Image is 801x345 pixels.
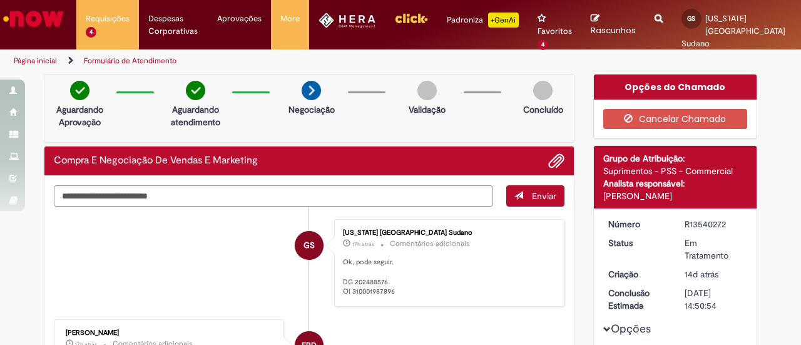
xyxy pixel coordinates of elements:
div: Suprimentos - PSS - Commercial [603,165,748,177]
span: Rascunhos [591,24,636,36]
a: Formulário de Atendimento [84,56,176,66]
div: 16/09/2025 15:17:18 [685,268,743,281]
dt: Número [599,218,676,230]
p: Negociação [288,103,335,116]
div: [US_STATE] [GEOGRAPHIC_DATA] Sudano [343,229,551,237]
dt: Status [599,237,676,249]
p: Validação [409,103,446,116]
span: Favoritos [538,25,572,38]
img: img-circle-grey.png [417,81,437,100]
div: Padroniza [447,13,519,28]
span: GS [304,230,315,260]
dt: Conclusão Estimada [599,287,676,312]
p: Ok, pode seguir. DG 202488576 OI 310001987896 [343,257,551,297]
span: More [280,13,300,25]
dt: Criação [599,268,676,281]
span: Despesas Corporativas [148,13,199,38]
button: Cancelar Chamado [603,109,748,129]
div: [PERSON_NAME] [603,190,748,202]
a: Página inicial [14,56,57,66]
div: Opções do Chamado [594,75,757,100]
p: +GenAi [488,13,519,28]
img: click_logo_yellow_360x200.png [394,9,428,28]
div: Georgia Corse Sudano [295,231,324,260]
img: arrow-next.png [302,81,321,100]
div: R13540272 [685,218,743,230]
textarea: Digite sua mensagem aqui... [54,185,493,206]
span: 4 [86,27,96,38]
ul: Trilhas de página [9,49,524,73]
span: [US_STATE] [GEOGRAPHIC_DATA] Sudano [681,13,785,49]
button: Adicionar anexos [548,153,564,169]
div: Grupo de Atribuição: [603,152,748,165]
p: Aguardando Aprovação [49,103,110,128]
span: Requisições [86,13,130,25]
span: 14d atrás [685,269,718,280]
img: check-circle-green.png [186,81,205,100]
img: HeraLogo.png [319,13,375,28]
h2: Compra E Negociação De Vendas E Marketing Histórico de tíquete [54,155,258,167]
img: ServiceNow [1,6,66,31]
p: Concluído [523,103,563,116]
span: GS [687,14,695,23]
div: Analista responsável: [603,177,748,190]
a: Rascunhos [591,13,636,36]
div: [DATE] 14:50:54 [685,287,743,312]
span: Aprovações [217,13,262,25]
time: 16/09/2025 15:17:18 [685,269,718,280]
span: 17h atrás [352,240,374,248]
div: Em Tratamento [685,237,743,262]
p: Aguardando atendimento [165,103,226,128]
img: check-circle-green.png [70,81,89,100]
button: Enviar [506,185,564,207]
time: 29/09/2025 17:55:48 [352,240,374,248]
img: img-circle-grey.png [533,81,553,100]
div: [PERSON_NAME] [66,329,274,337]
small: Comentários adicionais [390,239,470,249]
span: Enviar [532,190,556,202]
span: 4 [538,39,548,50]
